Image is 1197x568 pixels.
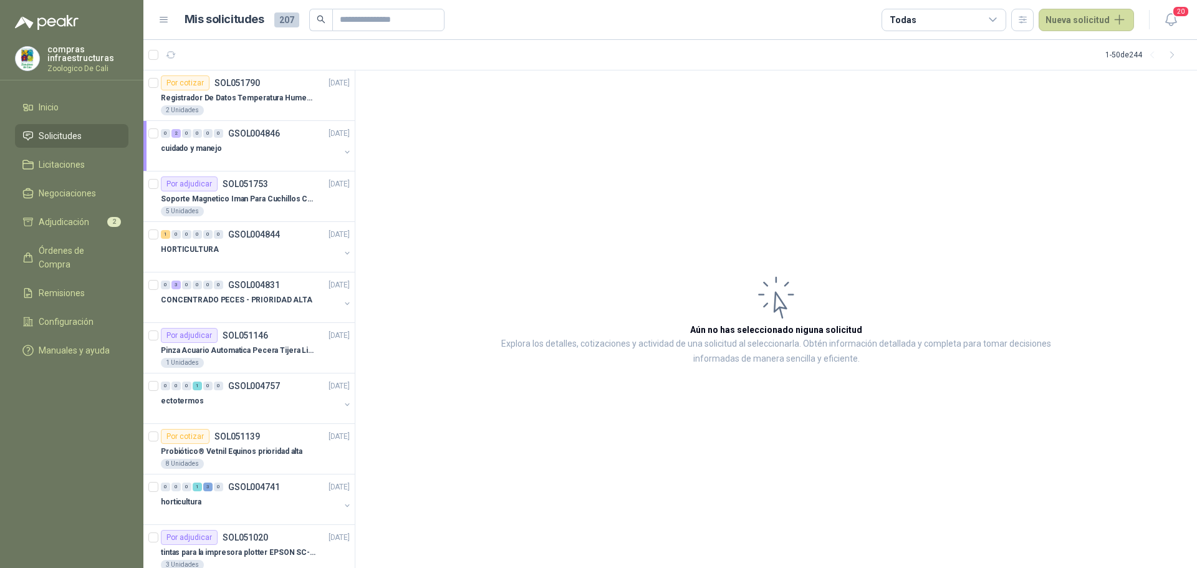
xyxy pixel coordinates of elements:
[171,230,181,239] div: 0
[47,45,128,62] p: compras infraestructuras
[161,277,352,317] a: 0 3 0 0 0 0 GSOL004831[DATE] CONCENTRADO PECES - PRIORIDAD ALTA
[39,286,85,300] span: Remisiones
[203,281,213,289] div: 0
[193,129,202,138] div: 0
[15,153,128,176] a: Licitaciones
[214,432,260,441] p: SOL051139
[228,230,280,239] p: GSOL004844
[15,181,128,205] a: Negociaciones
[161,206,204,216] div: 5 Unidades
[203,230,213,239] div: 0
[182,483,191,491] div: 0
[214,129,223,138] div: 0
[39,215,89,229] span: Adjudicación
[214,483,223,491] div: 0
[161,92,316,104] p: Registrador De Datos Temperatura Humedad Usb 32.000 Registro
[15,310,128,334] a: Configuración
[161,230,170,239] div: 1
[15,95,128,119] a: Inicio
[228,382,280,390] p: GSOL004757
[228,129,280,138] p: GSOL004846
[16,47,39,70] img: Company Logo
[228,483,280,491] p: GSOL004741
[143,70,355,121] a: Por cotizarSOL051790[DATE] Registrador De Datos Temperatura Humedad Usb 32.000 Registro2 Unidades
[193,281,202,289] div: 0
[329,330,350,342] p: [DATE]
[171,281,181,289] div: 3
[161,193,316,205] p: Soporte Magnetico Iman Para Cuchillos Cocina 37.5 Cm De Lujo
[214,79,260,87] p: SOL051790
[182,230,191,239] div: 0
[329,431,350,443] p: [DATE]
[161,345,316,357] p: Pinza Acuario Automatica Pecera Tijera Limpiador Alicate
[15,339,128,362] a: Manuales y ayuda
[203,382,213,390] div: 0
[161,382,170,390] div: 0
[1172,6,1190,17] span: 20
[15,239,128,276] a: Órdenes de Compra
[182,382,191,390] div: 0
[161,479,352,519] a: 0 0 0 1 3 0 GSOL004741[DATE] horticultura
[329,380,350,392] p: [DATE]
[143,424,355,474] a: Por cotizarSOL051139[DATE] Probiótico® Vetnil Equinos prioridad alta8 Unidades
[161,176,218,191] div: Por adjudicar
[329,532,350,544] p: [DATE]
[214,281,223,289] div: 0
[329,481,350,493] p: [DATE]
[1105,45,1182,65] div: 1 - 50 de 244
[890,13,916,27] div: Todas
[161,294,312,306] p: CONCENTRADO PECES - PRIORIDAD ALTA
[317,15,325,24] span: search
[161,496,201,508] p: horticultura
[107,217,121,227] span: 2
[480,337,1072,367] p: Explora los detalles, cotizaciones y actividad de una solicitud al seleccionarla. Obtén informaci...
[214,230,223,239] div: 0
[329,229,350,241] p: [DATE]
[161,378,352,418] a: 0 0 0 1 0 0 GSOL004757[DATE] ectotermos
[193,483,202,491] div: 1
[161,281,170,289] div: 0
[47,65,128,72] p: Zoologico De Cali
[161,328,218,343] div: Por adjudicar
[161,227,352,267] a: 1 0 0 0 0 0 GSOL004844[DATE] HORTICULTURA
[182,129,191,138] div: 0
[329,128,350,140] p: [DATE]
[15,281,128,305] a: Remisiones
[1160,9,1182,31] button: 20
[161,129,170,138] div: 0
[171,382,181,390] div: 0
[329,178,350,190] p: [DATE]
[223,331,268,340] p: SOL051146
[161,75,209,90] div: Por cotizar
[39,244,117,271] span: Órdenes de Compra
[161,244,219,256] p: HORTICULTURA
[182,281,191,289] div: 0
[171,483,181,491] div: 0
[690,323,862,337] h3: Aún no has seleccionado niguna solicitud
[161,429,209,444] div: Por cotizar
[39,344,110,357] span: Manuales y ayuda
[15,124,128,148] a: Solicitudes
[185,11,264,29] h1: Mis solicitudes
[274,12,299,27] span: 207
[15,210,128,234] a: Adjudicación2
[329,77,350,89] p: [DATE]
[161,358,204,368] div: 1 Unidades
[161,459,204,469] div: 8 Unidades
[161,126,352,166] a: 0 2 0 0 0 0 GSOL004846[DATE] cuidado y manejo
[203,483,213,491] div: 3
[39,186,96,200] span: Negociaciones
[161,530,218,545] div: Por adjudicar
[1039,9,1134,31] button: Nueva solicitud
[143,171,355,222] a: Por adjudicarSOL051753[DATE] Soporte Magnetico Iman Para Cuchillos Cocina 37.5 Cm De Lujo5 Unidades
[161,143,222,155] p: cuidado y manejo
[223,533,268,542] p: SOL051020
[223,180,268,188] p: SOL051753
[161,483,170,491] div: 0
[143,323,355,373] a: Por adjudicarSOL051146[DATE] Pinza Acuario Automatica Pecera Tijera Limpiador Alicate1 Unidades
[228,281,280,289] p: GSOL004831
[161,105,204,115] div: 2 Unidades
[214,382,223,390] div: 0
[193,382,202,390] div: 1
[39,129,82,143] span: Solicitudes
